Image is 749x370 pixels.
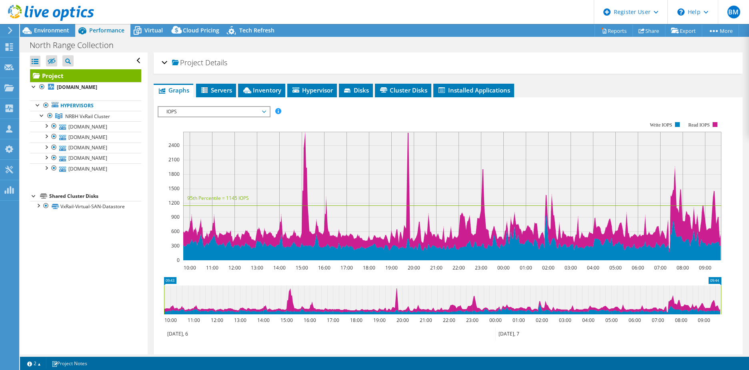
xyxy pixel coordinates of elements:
text: 07:00 [654,264,666,271]
text: 15:00 [280,317,292,324]
text: 23:00 [475,264,487,271]
text: 21:00 [419,317,432,324]
a: Reports [595,24,633,37]
text: 1500 [168,185,180,192]
text: 02:00 [535,317,548,324]
text: 22:00 [443,317,455,324]
a: [DOMAIN_NAME] [30,143,141,153]
span: Cluster Disks [379,86,427,94]
text: 11:00 [187,317,200,324]
text: 10:00 [164,317,176,324]
text: 1800 [168,171,180,177]
text: 03:00 [559,317,571,324]
text: 11:00 [206,264,218,271]
text: 15:00 [295,264,308,271]
text: 04:00 [587,264,599,271]
a: [DOMAIN_NAME] [30,163,141,174]
text: 16:00 [303,317,316,324]
text: 21:00 [430,264,442,271]
text: 19:00 [373,317,385,324]
svg: \n [677,8,685,16]
text: 20:00 [407,264,420,271]
text: 1200 [168,199,180,206]
a: Project [30,69,141,82]
text: 13:00 [250,264,263,271]
a: [DOMAIN_NAME] [30,132,141,142]
text: 09:00 [699,264,711,271]
text: 00:00 [497,264,509,271]
span: Environment [34,26,69,34]
a: Share [633,24,665,37]
span: Project [172,59,203,67]
text: 07:00 [651,317,664,324]
text: 04:00 [582,317,594,324]
div: Shared Cluster Disks [49,191,141,201]
text: 14:00 [273,264,285,271]
text: 95th Percentile = 1145 IOPS [187,195,249,201]
a: 2 [22,358,46,368]
text: Write IOPS [650,122,672,128]
text: 10:00 [183,264,196,271]
span: Performance [89,26,124,34]
text: 900 [171,213,180,220]
a: Project Notes [46,358,93,368]
text: 2100 [168,156,180,163]
a: [DOMAIN_NAME] [30,121,141,132]
span: Inventory [242,86,281,94]
b: [DOMAIN_NAME] [57,84,97,90]
text: 13:00 [234,317,246,324]
text: 18:00 [362,264,375,271]
text: 0 [177,257,180,263]
text: 17:00 [340,264,352,271]
text: 05:00 [605,317,617,324]
text: 02:00 [542,264,554,271]
text: 09:00 [697,317,710,324]
a: [DOMAIN_NAME] [30,82,141,92]
text: 600 [171,228,180,235]
text: 05:00 [609,264,621,271]
h1: North Range Collection [26,41,126,50]
span: Disks [343,86,369,94]
a: More [702,24,739,37]
a: [DOMAIN_NAME] [30,153,141,163]
text: 08:00 [675,317,687,324]
text: 300 [171,242,180,249]
text: 14:00 [257,317,269,324]
span: IOPS [162,107,265,117]
span: Tech Refresh [239,26,274,34]
a: Export [665,24,702,37]
text: 01:00 [512,317,525,324]
text: 00:00 [489,317,501,324]
text: 20:00 [396,317,409,324]
span: Graphs [158,86,189,94]
text: 23:00 [466,317,478,324]
text: 08:00 [676,264,689,271]
span: Servers [200,86,232,94]
text: 12:00 [228,264,240,271]
text: 18:00 [350,317,362,324]
span: BM [727,6,740,18]
a: Hypervisors [30,101,141,111]
span: Cloud Pricing [183,26,219,34]
span: Virtual [144,26,163,34]
text: 17:00 [326,317,339,324]
text: 06:00 [628,317,641,324]
text: Read IOPS [688,122,710,128]
text: 16:00 [318,264,330,271]
text: 22:00 [452,264,465,271]
text: 01:00 [519,264,532,271]
text: 12:00 [210,317,223,324]
text: 2400 [168,142,180,149]
text: 19:00 [385,264,397,271]
span: NRBH VxRail Cluster [65,113,110,120]
text: 03:00 [564,264,577,271]
a: VxRail-Virtual-SAN-Datastore [30,201,141,211]
span: Details [205,58,227,67]
span: Hypervisor [291,86,333,94]
span: Installed Applications [437,86,510,94]
a: NRBH VxRail Cluster [30,111,141,121]
text: 06:00 [631,264,644,271]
